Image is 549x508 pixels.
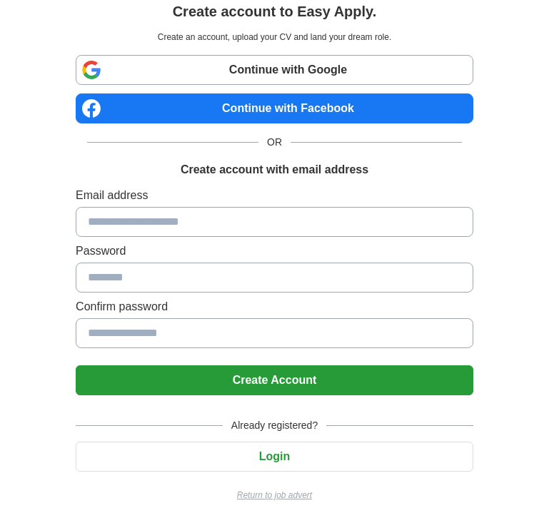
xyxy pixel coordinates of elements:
span: Already registered? [223,418,326,433]
button: Login [76,442,473,472]
span: OR [258,135,291,150]
a: Login [76,450,473,462]
a: Continue with Facebook [76,93,473,123]
h1: Create account with email address [181,161,368,178]
a: Continue with Google [76,55,473,85]
button: Create Account [76,365,473,395]
label: Confirm password [76,298,473,315]
label: Email address [76,187,473,204]
a: Return to job advert [76,489,473,502]
label: Password [76,243,473,260]
h1: Create account to Easy Apply. [173,1,377,22]
p: Create an account, upload your CV and land your dream role. [79,31,470,44]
